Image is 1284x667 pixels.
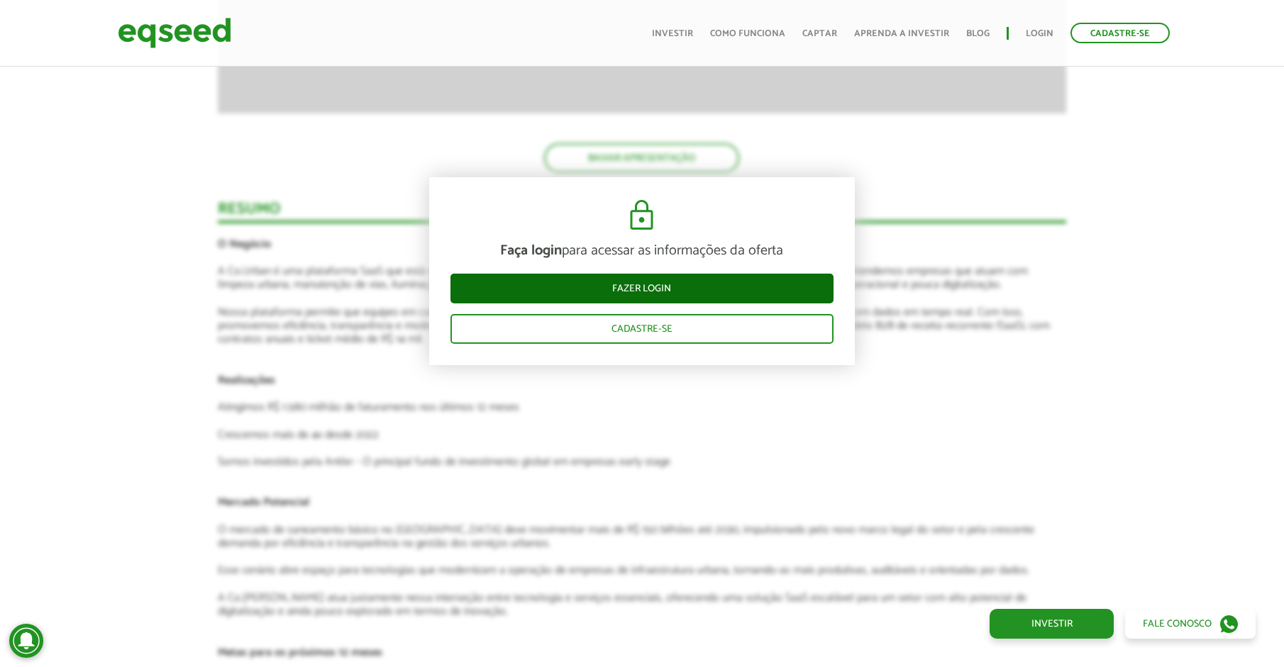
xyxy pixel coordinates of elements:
[450,274,834,303] a: Fazer login
[802,29,837,38] a: Captar
[1125,609,1256,639] a: Fale conosco
[710,29,785,38] a: Como funciona
[652,29,693,38] a: Investir
[966,29,990,38] a: Blog
[990,609,1114,639] a: Investir
[624,198,659,232] img: cadeado.svg
[1070,23,1170,43] a: Cadastre-se
[1026,29,1053,38] a: Login
[500,239,562,262] strong: Faça login
[450,242,834,259] p: para acessar as informações da oferta
[450,314,834,344] a: Cadastre-se
[118,14,231,52] img: EqSeed
[854,29,949,38] a: Aprenda a investir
